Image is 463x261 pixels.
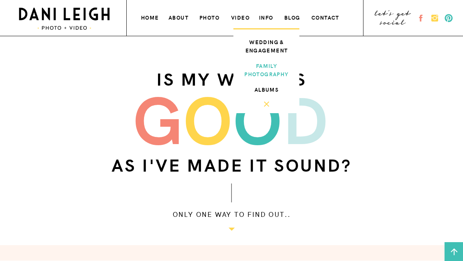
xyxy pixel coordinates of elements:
[374,12,412,25] a: let's get social
[199,13,221,21] a: photo
[141,13,160,21] a: home
[233,57,282,137] h3: o
[104,208,359,218] h3: Only one way to find out..
[284,13,302,21] a: blog
[108,149,355,171] h3: as i've made it sound?
[133,57,183,137] h3: g
[108,63,355,85] h3: is my work as
[241,61,292,77] a: family photography
[183,57,233,137] h3: o
[231,13,263,21] a: VIDEO
[169,13,189,21] a: about
[259,13,275,21] a: info
[282,57,330,137] h3: d
[311,13,341,21] a: contact
[241,38,292,53] a: wedding & engagement
[241,85,292,92] a: albums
